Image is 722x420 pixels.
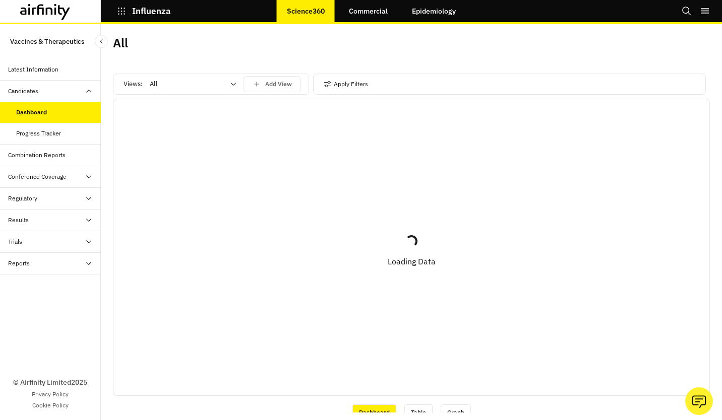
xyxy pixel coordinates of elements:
a: Privacy Policy [32,390,69,399]
div: Regulatory [8,194,37,203]
div: Reports [8,259,30,268]
h2: All [113,36,128,50]
div: Combination Reports [8,151,66,160]
p: Add View [265,81,292,88]
button: Influenza [117,3,171,20]
p: Influenza [132,7,171,16]
div: Conference Coverage [8,172,67,181]
p: Science360 [287,7,325,15]
p: Vaccines & Therapeutics [10,32,84,51]
button: Close Sidebar [95,35,108,48]
div: Candidates [8,87,38,96]
div: Progress Tracker [16,129,61,138]
p: Loading Data [388,255,436,267]
div: Latest Information [8,65,58,74]
p: © Airfinity Limited 2025 [13,377,87,388]
button: Ask our analysts [685,387,713,415]
div: Views: [124,76,300,92]
a: Cookie Policy [32,401,69,410]
button: Search [682,3,692,20]
button: save changes [244,76,300,92]
div: Dashboard [16,108,47,117]
button: Apply Filters [324,76,368,92]
div: Trials [8,237,22,246]
div: Results [8,216,29,225]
